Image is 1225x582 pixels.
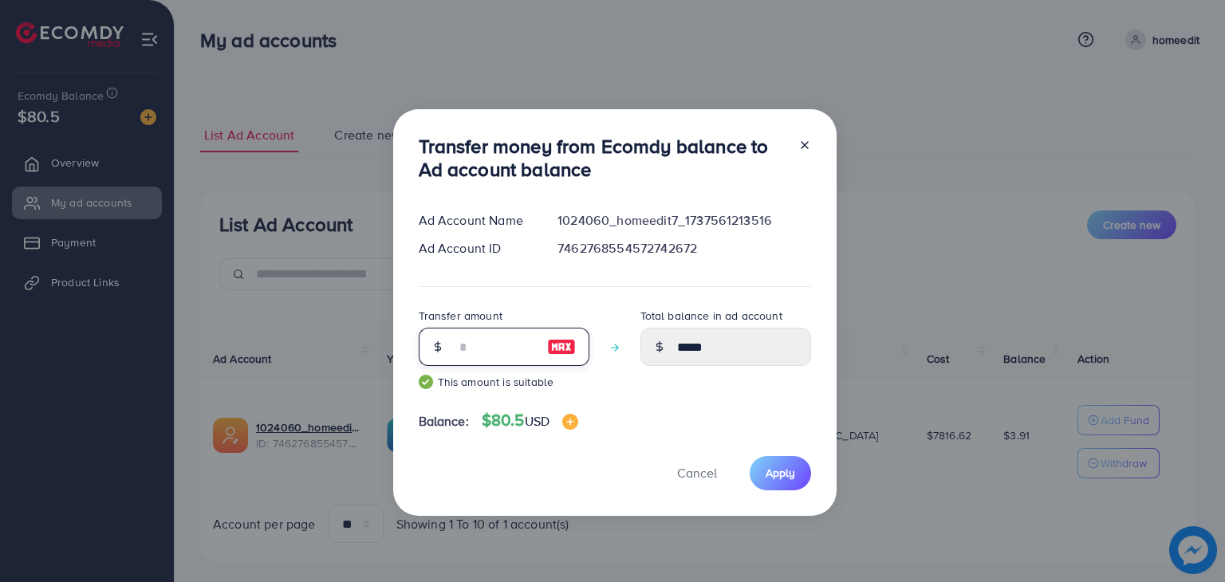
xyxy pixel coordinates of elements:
button: Cancel [657,456,737,490]
h4: $80.5 [482,411,578,431]
img: image [547,337,576,356]
span: Balance: [419,412,469,431]
label: Transfer amount [419,308,502,324]
div: Ad Account Name [406,211,546,230]
button: Apply [750,456,811,490]
h3: Transfer money from Ecomdy balance to Ad account balance [419,135,786,181]
img: image [562,414,578,430]
div: 1024060_homeedit7_1737561213516 [545,211,823,230]
span: Cancel [677,464,717,482]
span: Apply [766,465,795,481]
div: 7462768554572742672 [545,239,823,258]
div: Ad Account ID [406,239,546,258]
img: guide [419,375,433,389]
label: Total balance in ad account [640,308,782,324]
small: This amount is suitable [419,374,589,390]
span: USD [525,412,549,430]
